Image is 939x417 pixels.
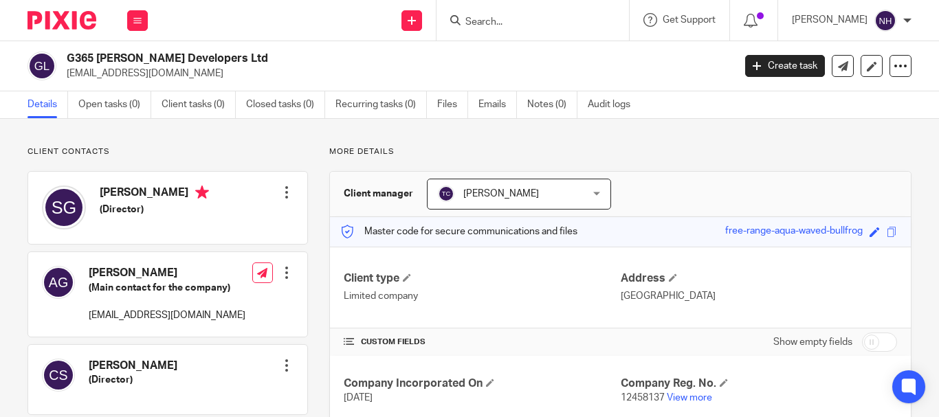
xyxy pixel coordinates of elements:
span: 12458137 [621,393,665,403]
a: Notes (0) [527,91,577,118]
p: [EMAIL_ADDRESS][DOMAIN_NAME] [67,67,725,80]
a: Open tasks (0) [78,91,151,118]
a: View more [667,393,712,403]
h4: Client type [344,271,620,286]
a: Closed tasks (0) [246,91,325,118]
img: Pixie [27,11,96,30]
h2: G365 [PERSON_NAME] Developers Ltd [67,52,593,66]
p: More details [329,146,912,157]
span: Get Support [663,15,716,25]
p: [GEOGRAPHIC_DATA] [621,289,897,303]
i: Primary [195,185,209,199]
h5: (Director) [100,203,209,216]
img: svg%3E [27,52,56,80]
a: Recurring tasks (0) [335,91,427,118]
input: Search [464,16,588,29]
h4: CUSTOM FIELDS [344,337,620,348]
img: svg%3E [42,185,86,229]
label: Show empty fields [773,335,852,349]
h5: (Director) [89,373,177,387]
img: svg%3E [438,185,454,202]
a: Emails [478,91,517,118]
h4: [PERSON_NAME] [89,359,177,373]
h4: Company Incorporated On [344,376,620,391]
p: Client contacts [27,146,308,157]
a: Details [27,91,68,118]
h5: (Main contact for the company) [89,281,245,295]
img: svg%3E [874,10,896,32]
img: svg%3E [42,266,75,299]
span: [PERSON_NAME] [463,189,539,199]
a: Audit logs [588,91,641,118]
p: Limited company [344,289,620,303]
div: free-range-aqua-waved-bullfrog [725,224,863,240]
a: Client tasks (0) [162,91,236,118]
h4: Company Reg. No. [621,376,897,391]
h4: Address [621,271,897,286]
img: svg%3E [42,359,75,392]
h4: [PERSON_NAME] [89,266,245,280]
p: Master code for secure communications and files [340,225,577,238]
a: Files [437,91,468,118]
h3: Client manager [344,187,413,201]
a: Create task [745,55,825,77]
h4: [PERSON_NAME] [100,185,209,203]
p: [EMAIL_ADDRESS][DOMAIN_NAME] [89,308,245,322]
span: [DATE] [344,393,373,403]
p: [PERSON_NAME] [792,13,868,27]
